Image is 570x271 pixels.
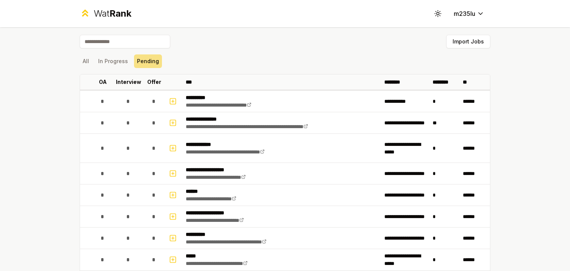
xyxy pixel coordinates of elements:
[109,8,131,19] span: Rank
[99,78,107,86] p: OA
[147,78,161,86] p: Offer
[134,54,162,68] button: Pending
[446,35,490,48] button: Import Jobs
[94,8,131,20] div: Wat
[116,78,141,86] p: Interview
[80,54,92,68] button: All
[80,8,131,20] a: WatRank
[448,7,490,20] button: m235lu
[95,54,131,68] button: In Progress
[454,9,475,18] span: m235lu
